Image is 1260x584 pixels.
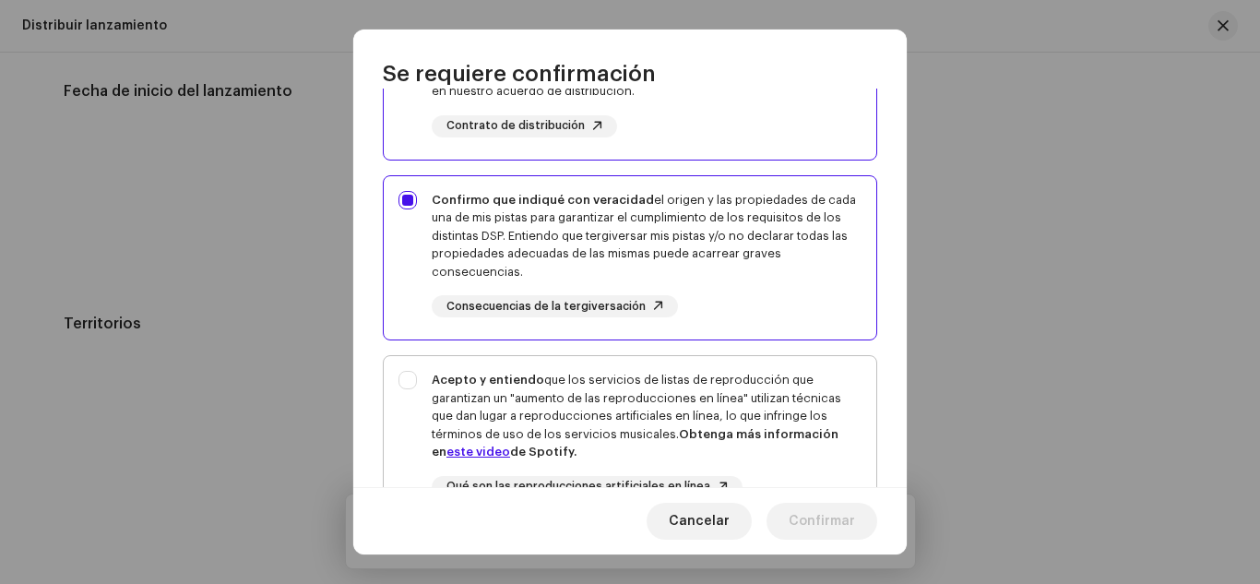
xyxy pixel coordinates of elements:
strong: Confirmo que indiqué con veracidad [432,194,654,206]
p-togglebutton: Acepto y entiendoque los servicios de listas de reproducción que garantizan un "aumento de las re... [383,355,877,551]
span: Cancelar [669,503,730,540]
strong: Obtenga más información en de Spotify. [432,428,838,459]
div: que los servicios de listas de reproducción que garantizan un "aumento de las reproducciones en l... [432,371,862,461]
span: Se requiere confirmación [383,59,656,89]
button: Cancelar [647,503,752,540]
p-togglebutton: Confirmo que indiqué con veracidadel origen y las propiedades de cada una de mis pistas para gara... [383,175,877,341]
span: Contrato de distribución [446,120,585,132]
button: Confirmar [767,503,877,540]
div: el origen y las propiedades de cada una de mis pistas para garantizar el cumplimiento de los requ... [432,191,862,281]
strong: Acepto y entiendo [432,374,544,386]
span: Consecuencias de la tergiversación [446,301,646,313]
span: Confirmar [789,503,855,540]
span: Qué son las reproducciones artificiales en línea [446,481,710,493]
a: este video [446,446,510,458]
